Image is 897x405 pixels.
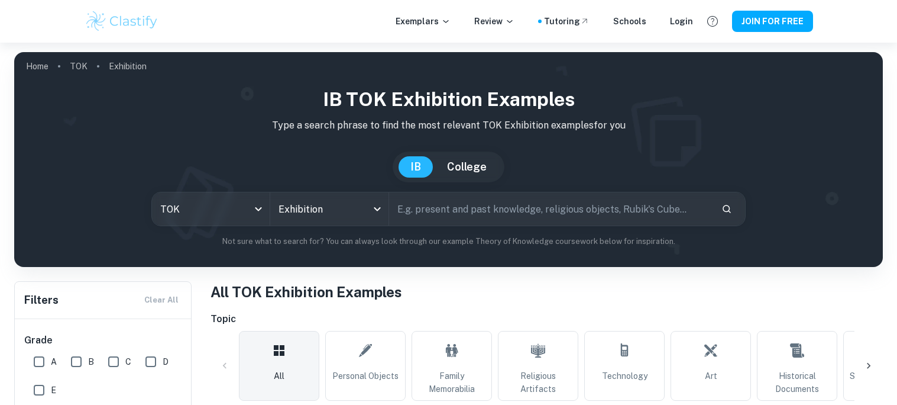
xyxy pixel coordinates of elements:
input: E.g. present and past knowledge, religious objects, Rubik's Cube... [389,192,712,226]
h6: Filters [24,292,59,308]
a: Home [26,58,48,75]
span: D [163,355,169,368]
span: Personal Objects [332,369,399,382]
button: IB [399,156,433,178]
p: Exemplars [396,15,451,28]
span: C [125,355,131,368]
p: Review [474,15,514,28]
span: Art [705,369,717,382]
button: JOIN FOR FREE [732,11,813,32]
span: Technology [602,369,647,382]
span: Family Memorabilia [417,369,487,396]
span: B [88,355,94,368]
button: Help and Feedback [702,11,723,31]
p: Type a search phrase to find the most relevant TOK Exhibition examples for you [24,118,873,133]
p: Exhibition [109,60,147,73]
h1: All TOK Exhibition Examples [211,281,883,303]
span: Historical Documents [762,369,832,396]
p: Not sure what to search for? You can always look through our example Theory of Knowledge coursewo... [24,236,873,247]
h6: Topic [211,312,883,326]
span: All [274,369,284,382]
button: Search [717,199,737,219]
span: A [51,355,57,368]
a: Login [670,15,693,28]
img: profile cover [14,52,883,267]
a: TOK [70,58,88,75]
button: College [435,156,498,178]
div: TOK [152,192,270,226]
h6: Grade [24,333,183,348]
span: E [51,384,56,397]
span: Religious Artifacts [503,369,573,396]
a: Schools [613,15,646,28]
div: Exhibition [270,192,388,226]
img: Clastify logo [85,9,160,33]
h1: IB TOK Exhibition examples [24,85,873,114]
a: Tutoring [544,15,590,28]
